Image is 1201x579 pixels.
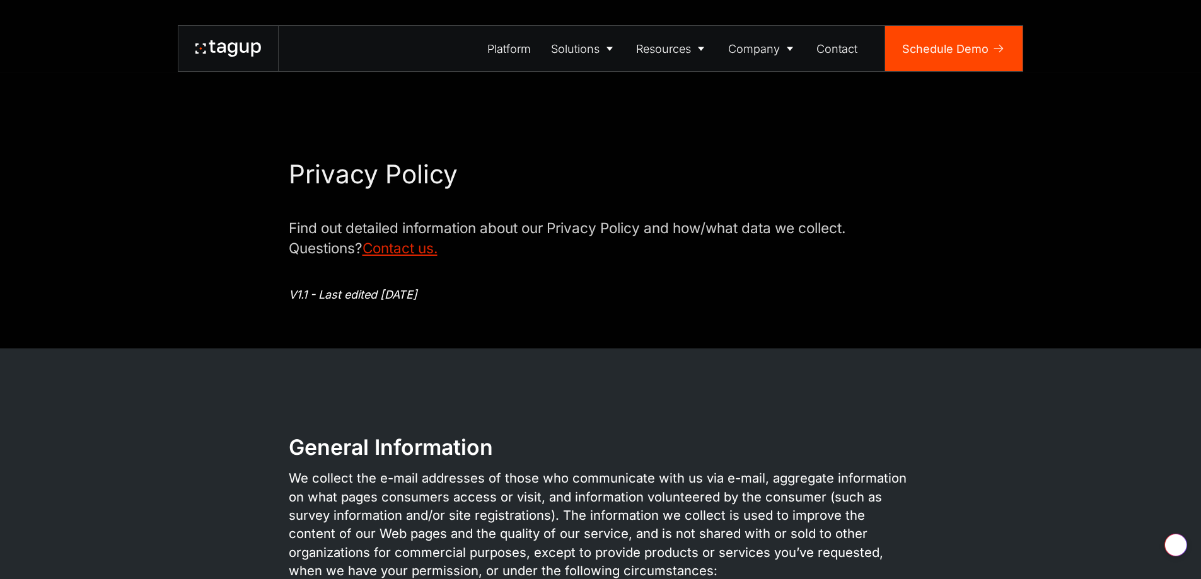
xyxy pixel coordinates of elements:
div: Platform [487,40,531,57]
a: Schedule Demo [885,26,1023,71]
div: Company [728,40,780,57]
p: Find out detailed information about our Privacy Policy and how/what data we collect. Questions? [289,218,913,258]
div: Resources [636,40,691,57]
a: Solutions [541,26,627,71]
div: Contact [816,40,857,57]
a: Platform [478,26,542,71]
a: Contact us. [363,239,438,256]
div: Schedule Demo [902,40,989,57]
a: Resources [627,26,719,71]
div: Solutions [551,40,600,57]
div: V1.1 - Last edited [DATE] [289,286,913,303]
h2: General Information [289,433,913,461]
h1: Privacy Policy [289,159,913,190]
a: Contact [807,26,868,71]
a: Company [718,26,807,71]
